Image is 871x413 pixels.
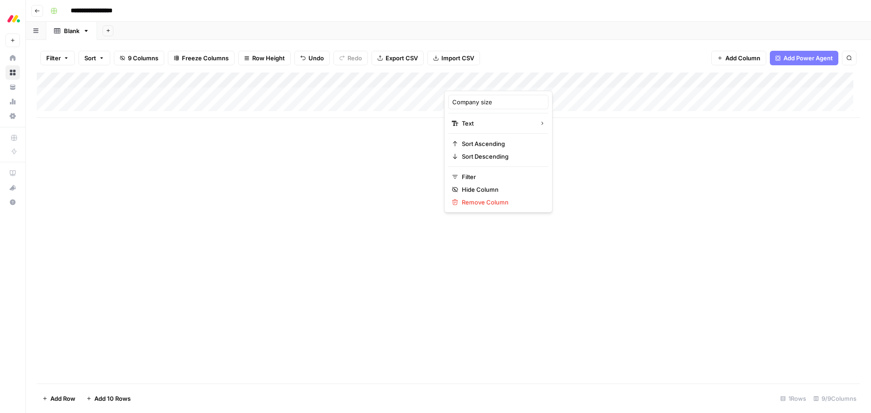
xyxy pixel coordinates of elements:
[462,185,541,194] span: Hide Column
[462,139,541,148] span: Sort Ascending
[347,53,362,63] span: Redo
[81,391,136,406] button: Add 10 Rows
[168,51,235,65] button: Freeze Columns
[308,53,324,63] span: Undo
[6,181,20,194] div: What's new?
[5,109,20,123] a: Settings
[94,394,131,403] span: Add 10 Rows
[462,152,541,161] span: Sort Descending
[5,65,20,80] a: Browse
[462,119,532,128] span: Text
[725,53,760,63] span: Add Column
[462,198,541,207] span: Remove Column
[441,53,474,63] span: Import CSV
[40,51,75,65] button: Filter
[5,195,20,209] button: Help + Support
[294,51,330,65] button: Undo
[128,53,158,63] span: 9 Columns
[777,391,810,406] div: 1 Rows
[5,51,20,65] a: Home
[5,7,20,30] button: Workspace: Monday.com
[770,51,838,65] button: Add Power Agent
[46,53,61,63] span: Filter
[333,51,368,65] button: Redo
[252,53,285,63] span: Row Height
[5,80,20,94] a: Your Data
[5,180,20,195] button: What's new?
[810,391,860,406] div: 9/9 Columns
[78,51,110,65] button: Sort
[5,10,22,27] img: Monday.com Logo
[427,51,480,65] button: Import CSV
[783,53,833,63] span: Add Power Agent
[462,172,541,181] span: Filter
[238,51,291,65] button: Row Height
[84,53,96,63] span: Sort
[64,26,79,35] div: Blank
[182,53,229,63] span: Freeze Columns
[5,166,20,180] a: AirOps Academy
[711,51,766,65] button: Add Column
[114,51,164,65] button: 9 Columns
[50,394,75,403] span: Add Row
[37,391,81,406] button: Add Row
[46,22,97,40] a: Blank
[372,51,424,65] button: Export CSV
[386,53,418,63] span: Export CSV
[5,94,20,109] a: Usage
